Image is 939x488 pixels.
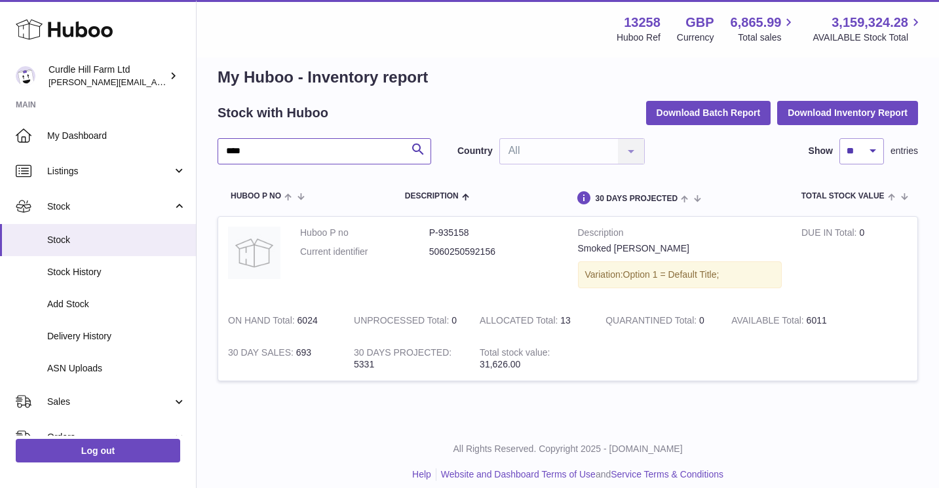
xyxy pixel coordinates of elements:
span: Listings [47,165,172,178]
strong: 30 DAYS PROJECTED [354,347,451,361]
a: Help [412,469,431,479]
strong: GBP [685,14,714,31]
h2: Stock with Huboo [218,104,328,122]
span: Orders [47,431,172,443]
span: 6,865.99 [731,14,782,31]
button: Download Batch Report [646,101,771,124]
span: 0 [699,315,704,326]
span: AVAILABLE Stock Total [813,31,923,44]
span: 30 DAYS PROJECTED [595,195,678,203]
a: 3,159,324.28 AVAILABLE Stock Total [813,14,923,44]
span: 3,159,324.28 [832,14,908,31]
strong: ALLOCATED Total [480,315,560,329]
strong: 30 DAY SALES [228,347,296,361]
button: Download Inventory Report [777,101,918,124]
span: Huboo P no [231,192,281,200]
span: Total stock value [801,192,885,200]
td: 6024 [218,305,344,337]
div: Curdle Hill Farm Ltd [48,64,166,88]
dt: Current identifier [300,246,429,258]
td: 693 [218,337,344,381]
a: Website and Dashboard Terms of Use [441,469,596,479]
span: Stock [47,200,172,213]
td: 13 [470,305,596,337]
strong: Description [578,227,782,242]
td: 5331 [344,337,470,381]
label: Country [457,145,493,157]
span: Total sales [738,31,796,44]
strong: ON HAND Total [228,315,297,329]
span: Add Stock [47,298,186,310]
td: 0 [792,217,917,305]
span: entries [891,145,918,157]
strong: QUARANTINED Total [605,315,699,329]
strong: UNPROCESSED Total [354,315,451,329]
p: All Rights Reserved. Copyright 2025 - [DOMAIN_NAME] [207,443,929,455]
strong: DUE IN Total [801,227,859,241]
a: Service Terms & Conditions [611,469,723,479]
span: Stock [47,234,186,246]
span: [PERSON_NAME][EMAIL_ADDRESS][DOMAIN_NAME] [48,77,263,87]
td: 0 [344,305,470,337]
strong: AVAILABLE Total [731,315,806,329]
span: 31,626.00 [480,359,520,369]
a: 6,865.99 Total sales [731,14,797,44]
span: ASN Uploads [47,362,186,375]
span: Option 1 = Default Title; [623,269,719,280]
span: Stock History [47,266,186,278]
dt: Huboo P no [300,227,429,239]
dd: P-935158 [429,227,558,239]
dd: 5060250592156 [429,246,558,258]
img: product image [228,227,280,279]
strong: Total stock value [480,347,550,361]
div: Currency [677,31,714,44]
strong: 13258 [624,14,661,31]
a: Log out [16,439,180,462]
span: Description [405,192,459,200]
span: Sales [47,396,172,408]
div: Variation: [578,261,782,288]
h1: My Huboo - Inventory report [218,67,918,88]
span: Delivery History [47,330,186,343]
li: and [436,468,723,481]
td: 6011 [721,305,847,337]
span: My Dashboard [47,130,186,142]
img: james@diddlysquatfarmshop.com [16,66,35,86]
label: Show [809,145,833,157]
div: Huboo Ref [617,31,661,44]
div: Smoked [PERSON_NAME] [578,242,782,255]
